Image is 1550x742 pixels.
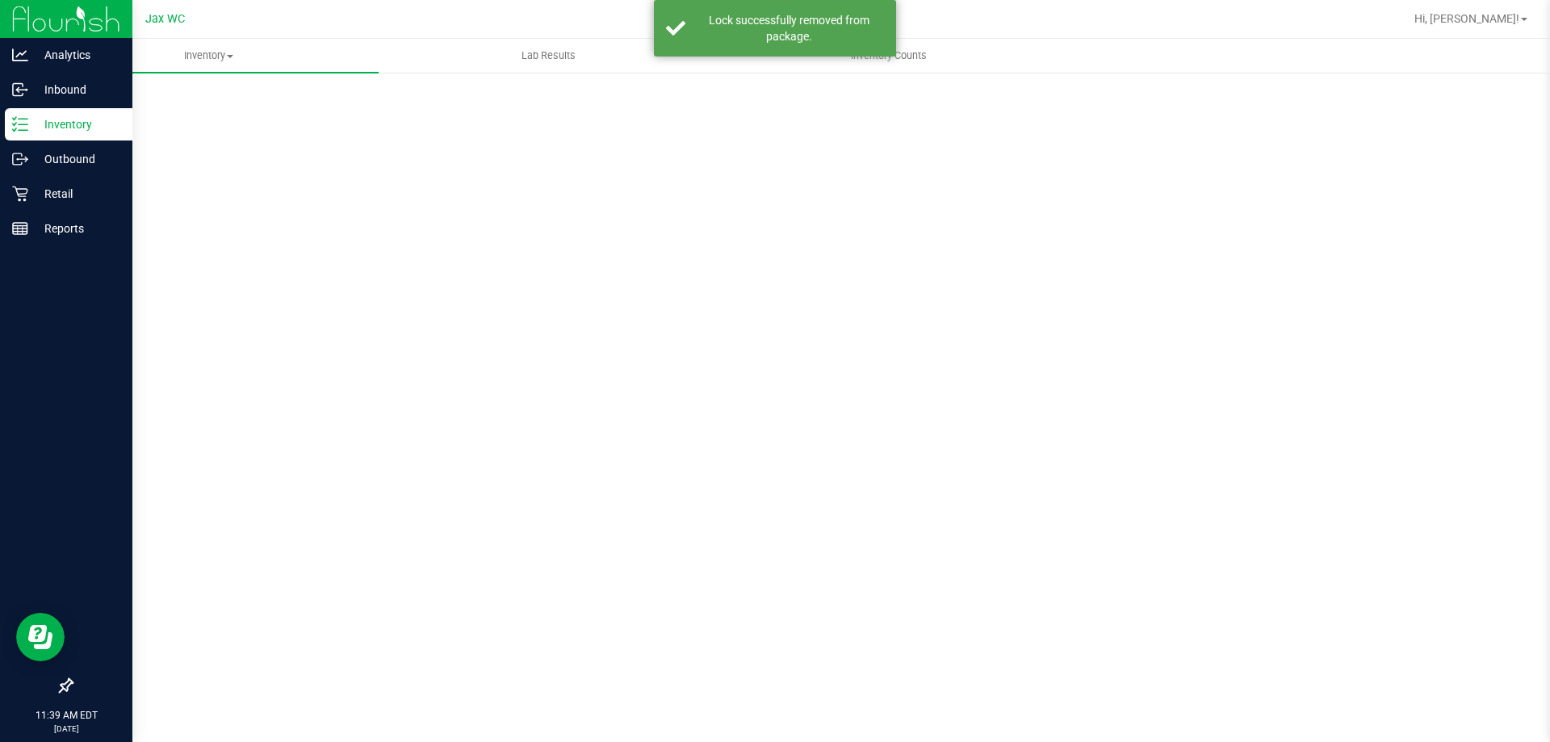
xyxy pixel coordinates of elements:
[7,723,125,735] p: [DATE]
[16,613,65,661] iframe: Resource center
[379,39,718,73] a: Lab Results
[12,151,28,167] inline-svg: Outbound
[28,184,125,203] p: Retail
[12,47,28,63] inline-svg: Analytics
[28,45,125,65] p: Analytics
[28,115,125,134] p: Inventory
[39,48,379,63] span: Inventory
[28,80,125,99] p: Inbound
[39,39,379,73] a: Inventory
[500,48,597,63] span: Lab Results
[12,82,28,98] inline-svg: Inbound
[12,116,28,132] inline-svg: Inventory
[28,219,125,238] p: Reports
[12,186,28,202] inline-svg: Retail
[145,12,185,26] span: Jax WC
[7,708,125,723] p: 11:39 AM EDT
[12,220,28,237] inline-svg: Reports
[1414,12,1519,25] span: Hi, [PERSON_NAME]!
[28,149,125,169] p: Outbound
[694,12,884,44] div: Lock successfully removed from package.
